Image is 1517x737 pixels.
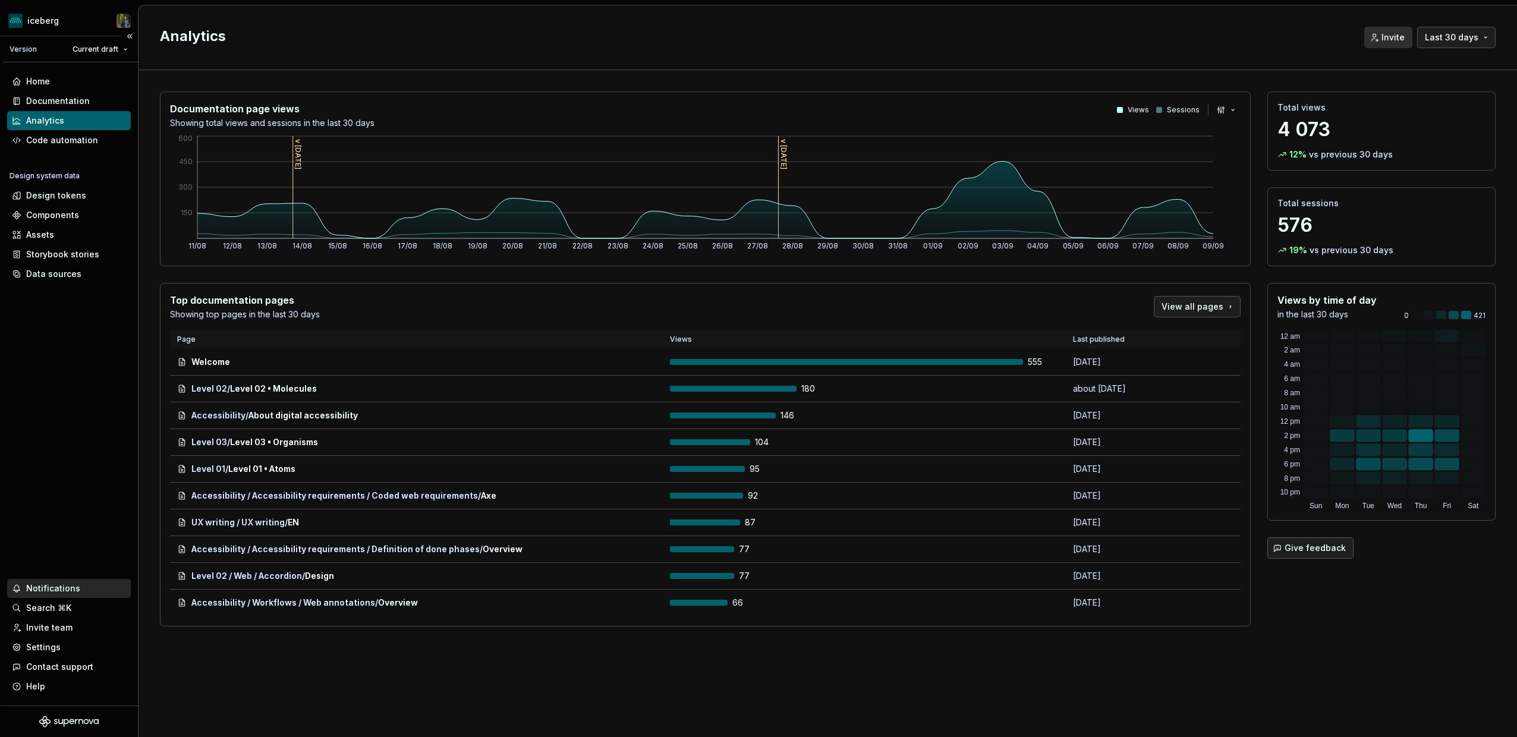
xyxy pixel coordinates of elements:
[1285,542,1346,554] span: Give feedback
[294,139,303,169] tspan: v [DATE]
[1284,474,1300,483] text: 8 pm
[1468,502,1479,510] text: Sat
[1128,105,1149,115] p: Views
[678,241,698,250] tspan: 25/08
[26,75,50,87] div: Home
[8,14,23,28] img: 418c6d47-6da6-4103-8b13-b5999f8989a1.png
[1289,149,1307,160] p: 12 %
[178,182,193,191] tspan: 300
[572,241,593,250] tspan: 22/08
[191,436,227,448] span: Level 03
[1284,389,1300,397] text: 8 am
[170,308,320,320] p: Showing top pages in the last 30 days
[483,543,523,555] span: Overview
[26,681,45,692] div: Help
[1073,570,1162,582] p: [DATE]
[26,95,90,107] div: Documentation
[663,330,1066,349] th: Views
[1280,417,1300,426] text: 12 pm
[2,8,136,33] button: icebergSimon Désilets
[1280,488,1300,496] text: 10 pm
[1277,308,1377,320] p: in the last 30 days
[27,15,59,27] div: iceberg
[26,134,98,146] div: Code automation
[191,463,225,475] span: Level 01
[712,241,733,250] tspan: 26/08
[7,206,131,225] a: Components
[230,436,318,448] span: Level 03 • Organisms
[1425,32,1478,43] span: Last 30 days
[481,490,496,502] span: Axe
[1310,244,1393,256] p: vs previous 30 days
[10,171,80,181] div: Design system data
[73,45,118,54] span: Current draft
[1073,383,1162,395] p: about [DATE]
[191,597,375,609] span: Accessibility / Workflows / Web annotations
[1284,346,1300,354] text: 2 am
[1162,301,1223,313] span: View all pages
[958,241,978,250] tspan: 02/09
[7,264,131,284] a: Data sources
[1073,436,1162,448] p: [DATE]
[7,677,131,696] button: Help
[285,516,288,528] span: /
[1443,502,1451,510] text: Fri
[1364,27,1412,48] button: Invite
[1310,502,1322,510] text: Sun
[160,27,1350,46] h2: Analytics
[779,139,788,169] tspan: v [DATE]
[292,241,312,250] tspan: 14/08
[1284,446,1300,454] text: 4 pm
[478,490,481,502] span: /
[7,638,131,657] a: Settings
[1066,330,1169,349] th: Last published
[1284,460,1300,468] text: 6 pm
[732,597,763,609] span: 66
[923,241,943,250] tspan: 01/09
[1073,543,1162,555] p: [DATE]
[170,102,374,116] p: Documentation page views
[7,599,131,618] button: Search ⌘K
[7,92,131,111] a: Documentation
[170,330,663,349] th: Page
[739,543,770,555] span: 77
[1132,241,1154,250] tspan: 07/09
[1280,403,1300,411] text: 10 am
[1277,213,1485,237] p: 576
[1073,516,1162,528] p: [DATE]
[1267,537,1354,559] button: Give feedback
[121,28,138,45] button: Collapse sidebar
[228,463,295,475] span: Level 01 • Atoms
[7,111,131,130] a: Analytics
[117,14,131,28] img: Simon Désilets
[1277,118,1485,141] p: 4 073
[191,516,285,528] span: UX writing / UX writing
[378,597,418,609] span: Overview
[328,241,347,250] tspan: 15/08
[191,490,478,502] span: Accessibility / Accessibility requirements / Coded web requirements
[780,410,811,421] span: 146
[480,543,483,555] span: /
[1073,410,1162,421] p: [DATE]
[191,570,302,582] span: Level 02 / Web / Accordion
[26,190,86,201] div: Design tokens
[7,245,131,264] a: Storybook stories
[852,241,874,250] tspan: 30/08
[1097,241,1119,250] tspan: 06/09
[888,241,908,250] tspan: 31/08
[305,570,334,582] span: Design
[745,516,776,528] span: 87
[608,241,628,250] tspan: 23/08
[26,229,54,241] div: Assets
[538,241,557,250] tspan: 21/08
[178,134,193,143] tspan: 600
[26,602,71,614] div: Search ⌘K
[26,268,81,280] div: Data sources
[1335,502,1349,510] text: Mon
[398,241,417,250] tspan: 17/08
[502,241,523,250] tspan: 20/08
[643,241,663,250] tspan: 24/08
[7,579,131,598] button: Notifications
[755,436,786,448] span: 104
[363,241,382,250] tspan: 16/08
